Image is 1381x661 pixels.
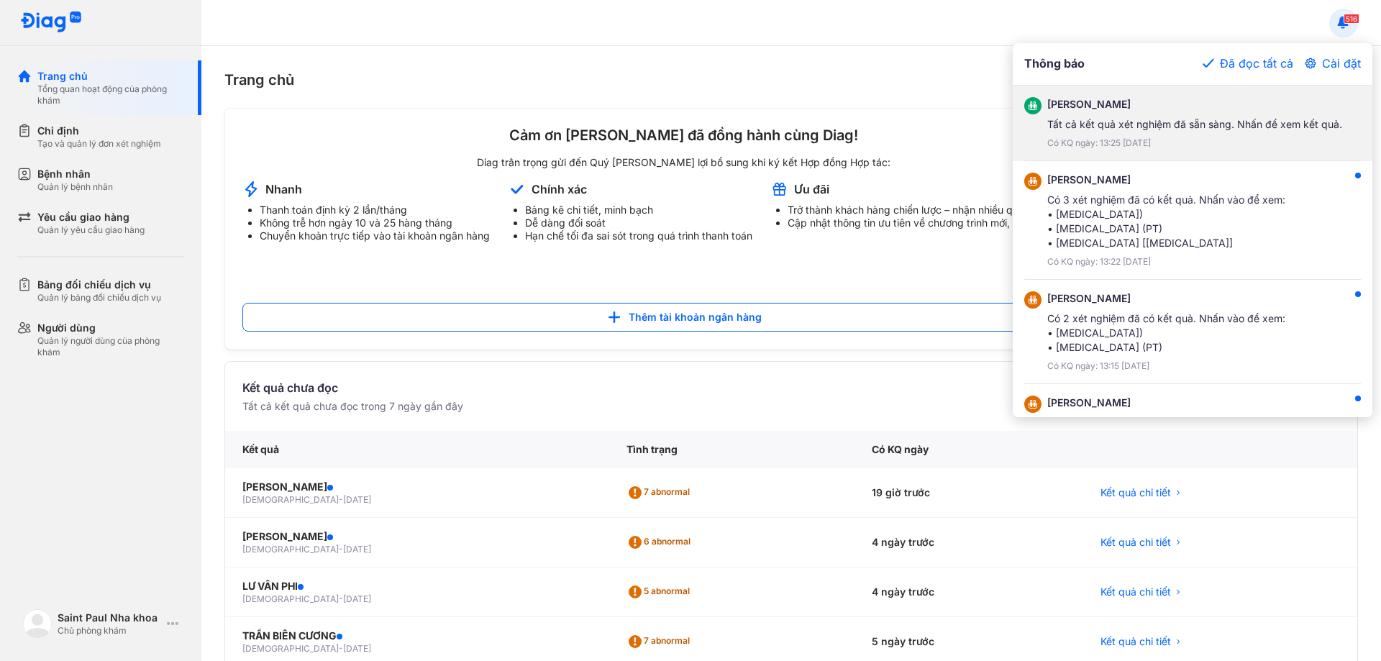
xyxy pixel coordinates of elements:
div: Bảng đối chiếu dịch vụ [37,278,161,292]
div: [PERSON_NAME] [1047,291,1285,306]
div: Người dùng [37,321,184,335]
div: Saint Paul Nha khoa [58,611,161,625]
div: Quản lý người dùng của phòng khám [37,335,184,358]
button: Cài đặt [1305,55,1361,72]
button: [PERSON_NAME]Có 3 xét nghiệm đã có kết quả. Nhấn vào để xem:• [MEDICAL_DATA])• [MEDICAL_DATA] (PT... [1013,161,1372,280]
div: Quản lý bảng đối chiếu dịch vụ [37,292,161,304]
img: logo [23,609,52,638]
div: Chỉ định [37,124,161,138]
div: Có 3 xét nghiệm đã có kết quả. Nhấn vào để xem: • [MEDICAL_DATA]) • [MEDICAL_DATA] (PT) • [MEDICA... [1047,193,1285,250]
div: Tổng quan hoạt động của phòng khám [37,83,184,106]
div: Tạo và quản lý đơn xét nghiệm [37,138,161,150]
div: Chủ phòng khám [58,625,161,637]
div: Có 2 xét nghiệm đã có kết quả. Nhấn vào để xem: • [MEDICAL_DATA]) • [MEDICAL_DATA] (PT) [1047,311,1285,355]
div: Quản lý bệnh nhân [37,181,113,193]
div: Có KQ ngày: 13:22 [DATE] [1047,256,1285,268]
button: [PERSON_NAME]Có 2 xét nghiệm đã có kết quả. Nhấn vào để xem:• [MEDICAL_DATA])• [MEDICAL_DATA] (PT... [1013,280,1372,384]
div: Có KQ ngày: 13:15 [DATE] [1047,360,1285,372]
div: [PERSON_NAME] [1047,396,1283,410]
button: Đã đọc tất cả [1203,55,1293,72]
div: Tất cả kết quả xét nghiệm đã sẵn sàng. Nhấn để xem kết quả. [1047,117,1342,132]
div: Bệnh nhân [37,167,113,181]
button: [PERSON_NAME]Có 1 xét nghiệm đã có kết quả. Nhấn vào để xem:• [MEDICAL_DATA])Có KQ ngày: 13:14 [D... [1013,384,1372,474]
img: logo [20,12,82,34]
button: [PERSON_NAME]Tất cả kết quả xét nghiệm đã sẵn sàng. Nhấn để xem kết quả.Có KQ ngày: 13:25 [DATE] [1013,86,1372,161]
div: Trang chủ [37,69,184,83]
div: [PERSON_NAME] [1047,97,1342,111]
div: [PERSON_NAME] [1047,173,1285,187]
div: Có 1 xét nghiệm đã có kết quả. Nhấn vào để xem: • [MEDICAL_DATA]) [1047,416,1283,445]
div: Yêu cầu giao hàng [37,210,145,224]
div: Có KQ ngày: 13:25 [DATE] [1047,137,1342,149]
span: Thông báo [1024,55,1085,73]
div: Quản lý yêu cầu giao hàng [37,224,145,236]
